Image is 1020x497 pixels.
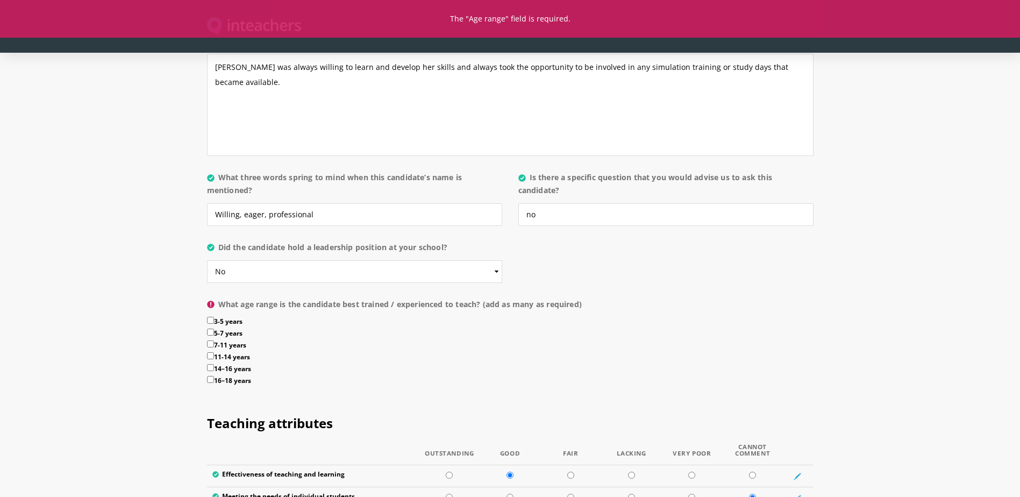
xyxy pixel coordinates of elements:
th: Fair [540,444,601,465]
th: Cannot Comment [722,444,783,465]
input: 14–16 years [207,364,214,371]
label: What age range is the candidate best trained / experienced to teach? (add as many as required) [207,298,814,317]
label: Effectiveness of teaching and learning [212,471,414,481]
th: Outstanding [419,444,480,465]
input: 16–18 years [207,376,214,383]
label: 3-5 years [207,317,814,329]
label: 14–16 years [207,364,814,376]
th: Lacking [601,444,662,465]
input: 5-7 years [207,329,214,336]
label: 11-14 years [207,352,814,364]
label: What three words spring to mind when this candidate’s name is mentioned? [207,171,502,203]
th: Good [480,444,540,465]
label: Did the candidate hold a leadership position at your school? [207,241,502,260]
input: 7-11 years [207,340,214,347]
label: 16–18 years [207,376,814,388]
label: Is there a specific question that you would advise us to ask this candidate? [518,171,814,203]
input: 3-5 years [207,317,214,324]
input: 11-14 years [207,352,214,359]
th: Very Poor [661,444,722,465]
span: Teaching attributes [207,414,333,432]
label: 5-7 years [207,329,814,340]
label: 7-11 years [207,340,814,352]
